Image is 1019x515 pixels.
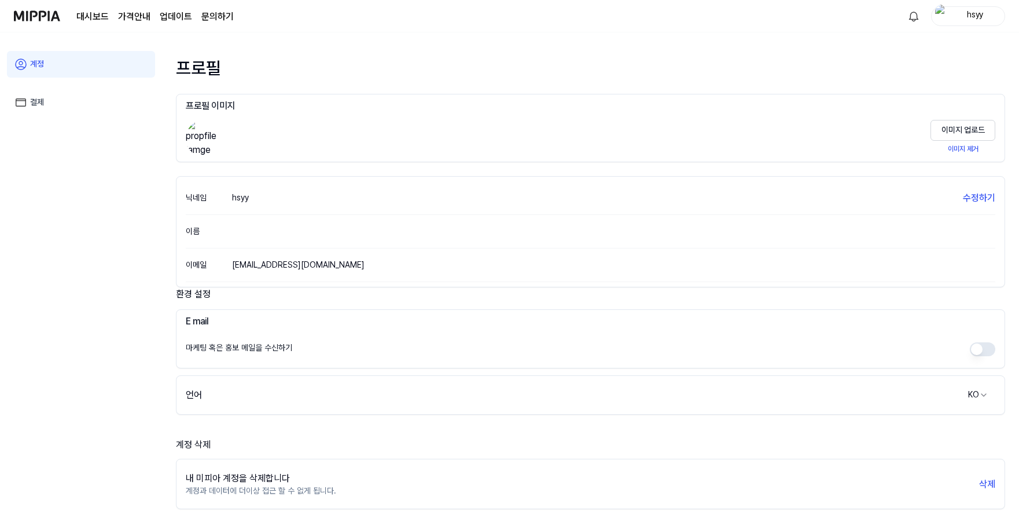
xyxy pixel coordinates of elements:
[186,342,292,356] div: 마케팅 혹은 홍보 메일을 수신하기
[186,388,202,402] div: 언어
[160,10,192,24] a: 업데이트
[176,287,1005,302] div: 환경 설정
[176,438,1005,452] div: 계정 삭제
[118,10,150,24] button: 가격안내
[186,191,232,204] div: 닉네임
[176,56,1005,80] div: 프로필
[907,9,921,23] img: 알림
[931,6,1005,26] button: profilehsyy
[930,141,995,157] button: 이미지 제거
[232,192,249,204] div: hsyy
[186,315,995,328] h3: E mail
[952,9,998,22] div: hsyy
[963,191,995,205] button: 수정하기
[232,260,365,271] div: [EMAIL_ADDRESS][DOMAIN_NAME]
[186,225,232,238] div: 이름
[76,10,109,24] a: 대시보드
[979,477,995,491] button: 삭제
[201,10,234,24] a: 문의하기
[930,120,995,141] button: 이미지 업로드
[935,5,949,28] img: profile
[186,99,995,113] h3: 프로필 이미지
[7,51,155,78] a: 계정
[186,485,336,497] p: 계정과 데이터에 더이상 접근 할 수 없게 됩니다.
[186,120,223,157] img: propfile Iamge
[186,258,232,271] div: 이메일
[186,472,336,485] div: 내 미피아 계정을 삭제합니다
[7,89,155,116] a: 결제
